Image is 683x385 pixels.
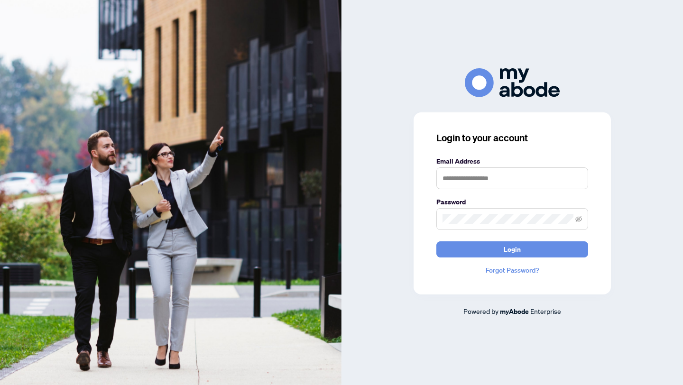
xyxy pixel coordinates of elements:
span: Powered by [463,307,498,315]
span: Login [504,242,521,257]
label: Password [436,197,588,207]
a: myAbode [500,306,529,317]
a: Forgot Password? [436,265,588,275]
h3: Login to your account [436,131,588,145]
label: Email Address [436,156,588,166]
button: Login [436,241,588,257]
span: Enterprise [530,307,561,315]
img: ma-logo [465,68,560,97]
span: eye-invisible [575,216,582,222]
